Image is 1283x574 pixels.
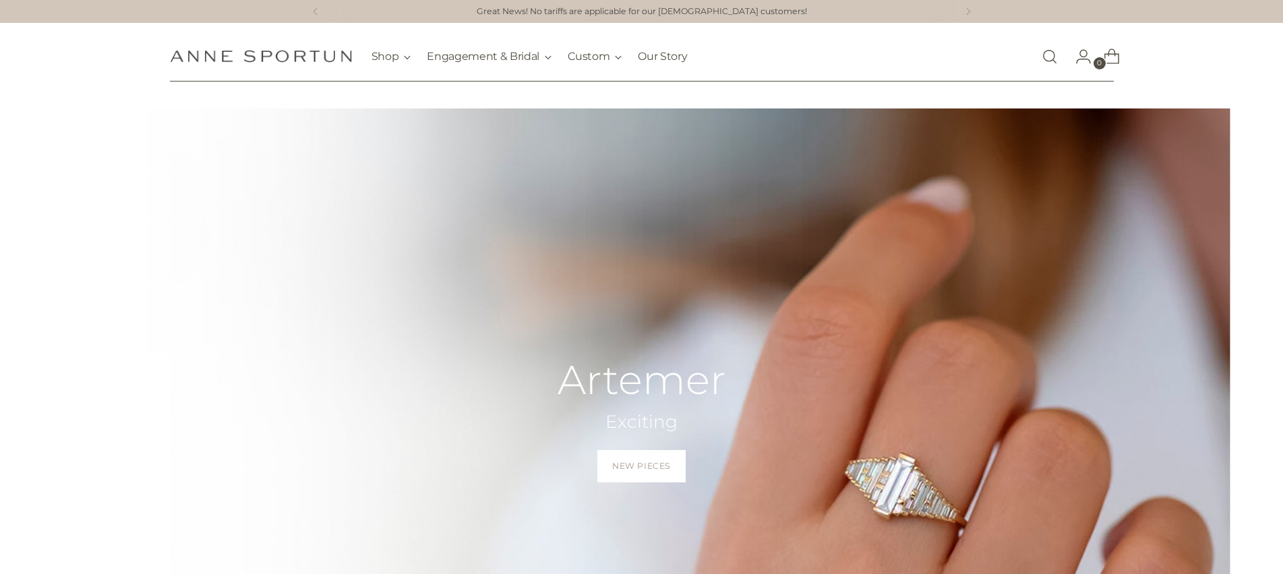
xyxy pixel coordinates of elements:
a: Great News! No tariffs are applicable for our [DEMOGRAPHIC_DATA] customers! [477,5,807,18]
span: New Pieces [612,460,671,472]
a: New Pieces [597,450,686,482]
h2: Exciting [558,410,726,434]
a: Open search modal [1036,43,1063,70]
span: 0 [1094,57,1106,69]
h2: Artemer [558,358,726,402]
button: Engagement & Bridal [427,42,551,71]
a: Our Story [638,42,687,71]
button: Shop [371,42,411,71]
a: Anne Sportun Fine Jewellery [170,50,352,63]
a: Go to the account page [1065,43,1092,70]
a: Open cart modal [1093,43,1120,70]
button: Custom [568,42,622,71]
